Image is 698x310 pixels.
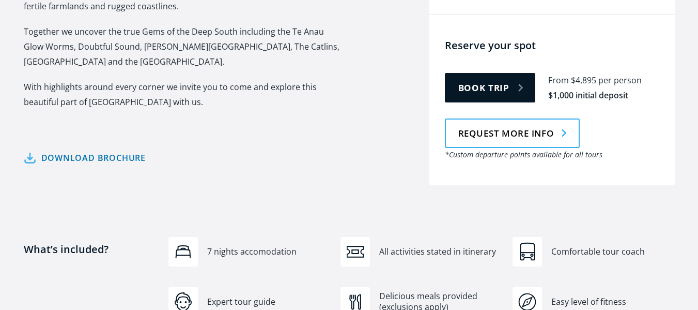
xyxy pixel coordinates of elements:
[379,246,502,258] div: All activities stated in itinerary
[445,150,602,159] em: *Custom departure points available for all tours
[24,120,344,135] p: ‍
[445,73,536,102] a: Book trip
[24,242,158,296] h4: What’s included?
[548,75,569,86] div: From
[598,75,642,86] div: per person
[571,75,596,86] div: $4,895
[551,246,674,258] div: Comfortable tour coach
[24,24,344,69] p: Together we uncover the true Gems of the Deep South including the Te Anau Glow Worms, Doubtful So...
[576,90,628,101] div: initial deposit
[207,297,330,308] div: Expert tour guide
[548,90,573,101] div: $1,000
[445,38,670,52] h4: Reserve your spot
[207,246,330,258] div: 7 nights accomodation
[24,151,146,166] a: Download brochure
[551,297,674,308] div: Easy level of fitness
[24,80,344,110] p: With highlights around every corner we invite you to come and explore this beautiful part of [GEO...
[445,119,580,148] a: Request more info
